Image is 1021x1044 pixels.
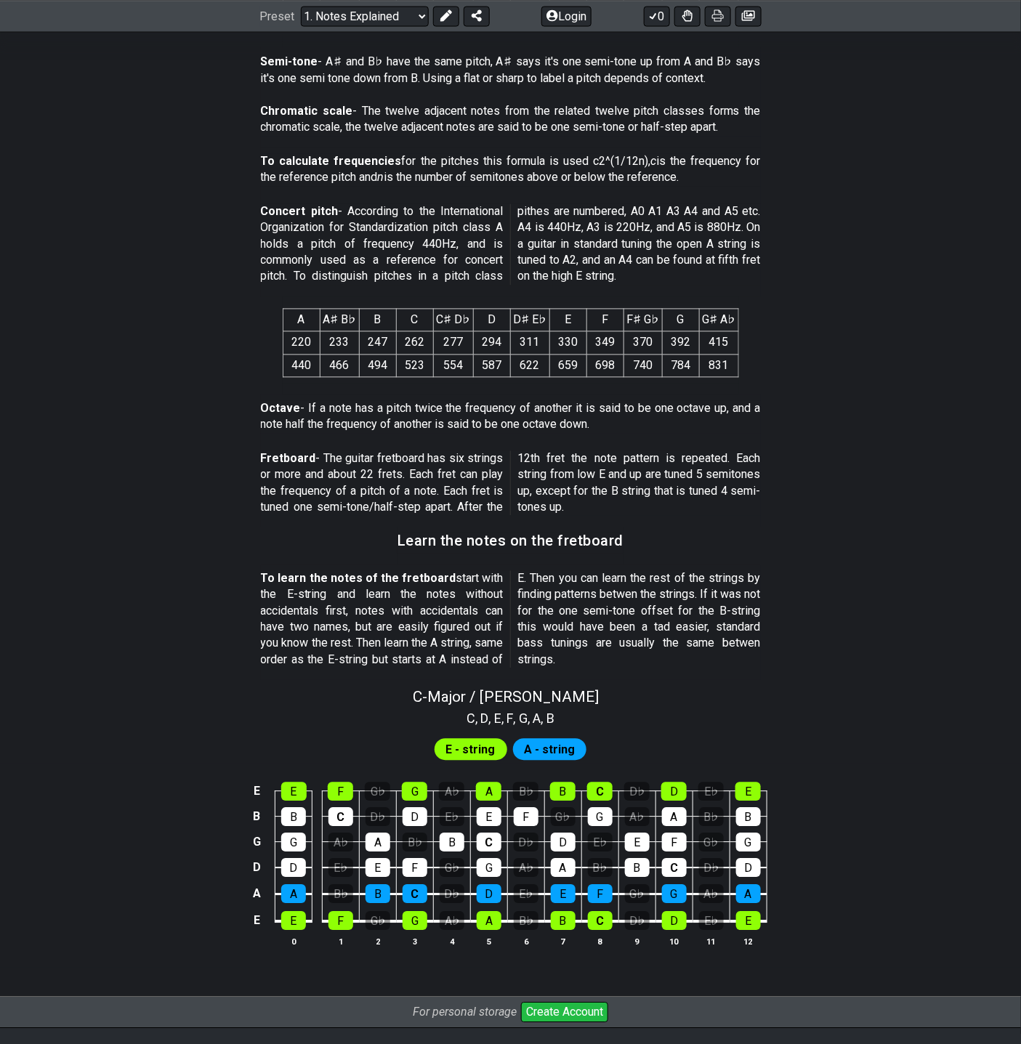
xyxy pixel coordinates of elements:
[433,332,473,355] td: 277
[510,309,549,331] th: D♯ E♭
[328,885,353,904] div: B♭
[440,859,464,878] div: G♭
[625,833,650,852] div: E
[261,54,318,68] strong: Semi-tone
[588,859,613,878] div: B♭
[440,833,464,852] div: B
[477,912,501,931] div: A
[433,934,470,950] th: 4
[248,780,265,805] td: E
[735,782,761,801] div: E
[549,355,586,377] td: 659
[467,709,475,729] span: C
[473,309,510,331] th: D
[551,859,576,878] div: A
[736,912,761,931] div: E
[359,934,396,950] th: 2
[661,782,687,801] div: D
[519,709,528,729] span: G
[248,907,265,935] td: E
[281,912,306,931] div: E
[433,6,459,26] button: Edit Preset
[544,934,581,950] th: 7
[403,885,427,904] div: C
[477,808,501,827] div: E
[588,833,613,852] div: E♭
[586,332,624,355] td: 349
[283,332,320,355] td: 220
[261,154,761,187] p: for the pitches this formula is used c2^(1/12n), is the frequency for the reference pitch and is ...
[261,155,402,169] strong: To calculate frequencies
[320,332,359,355] td: 233
[396,309,433,331] th: C
[551,808,576,827] div: G♭
[396,934,433,950] th: 3
[730,934,767,950] th: 12
[460,706,561,729] section: Scale pitch classes
[261,571,761,668] p: start with the E-string and learn the notes without accidentals first, notes with accidentals can...
[283,355,320,377] td: 440
[248,804,265,830] td: B
[402,782,427,801] div: G
[699,885,724,904] div: A♭
[588,912,613,931] div: C
[281,833,306,852] div: G
[674,6,701,26] button: Toggle Dexterity for all fretkits
[662,808,687,827] div: A
[514,808,538,827] div: F
[662,355,699,377] td: 784
[261,572,456,586] strong: To learn the notes of the fretboard
[662,885,687,904] div: G
[736,808,761,827] div: B
[581,934,618,950] th: 8
[366,859,390,878] div: E
[736,859,761,878] div: D
[546,709,554,729] span: B
[588,885,613,904] div: F
[281,859,306,878] div: D
[551,885,576,904] div: E
[403,833,427,852] div: B♭
[549,332,586,355] td: 330
[662,833,687,852] div: F
[551,833,576,852] div: D
[514,859,538,878] div: A♭
[587,782,613,801] div: C
[261,105,353,118] strong: Chromatic scale
[494,709,501,729] span: E
[475,709,481,729] span: ,
[699,332,738,355] td: 415
[510,355,549,377] td: 622
[359,309,396,331] th: B
[541,709,547,729] span: ,
[588,808,613,827] div: G
[489,709,495,729] span: ,
[507,709,514,729] span: F
[477,885,501,904] div: D
[440,808,464,827] div: E♭
[644,6,670,26] button: 0
[433,309,473,331] th: C♯ D♭
[551,912,576,931] div: B
[261,205,338,219] strong: Concert pitch
[439,782,464,801] div: A♭
[403,859,427,878] div: F
[328,833,353,852] div: A♭
[514,833,538,852] div: D♭
[586,355,624,377] td: 698
[473,332,510,355] td: 294
[328,808,353,827] div: C
[586,309,624,331] th: F
[261,452,316,466] strong: Fretboard
[261,204,761,286] p: - According to the International Organization for Standardization pitch class A holds a pitch of ...
[413,689,599,706] span: C - Major / [PERSON_NAME]
[359,355,396,377] td: 494
[736,833,761,852] div: G
[261,104,761,137] p: - The twelve adjacent notes from the related twelve pitch classes forms the chromatic scale, the ...
[528,709,533,729] span: ,
[510,332,549,355] td: 311
[699,859,724,878] div: D♭
[507,934,544,950] th: 6
[281,808,306,827] div: B
[698,782,724,801] div: E♭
